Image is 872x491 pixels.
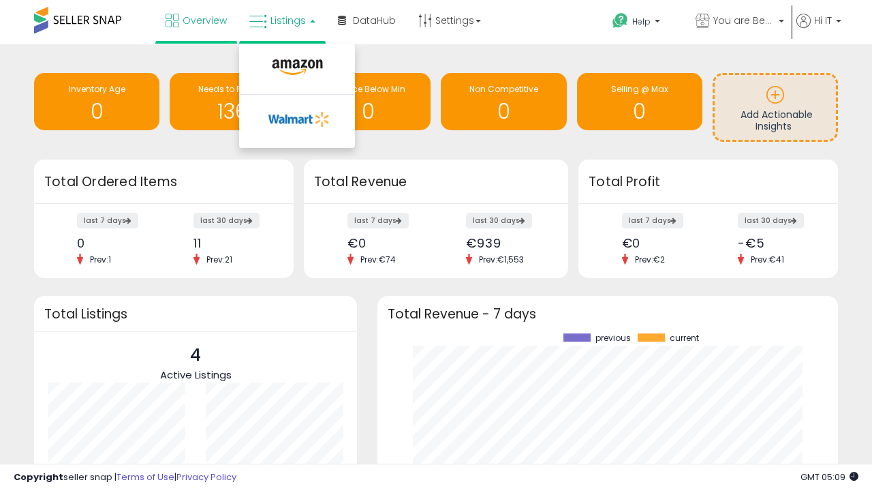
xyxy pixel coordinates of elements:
a: Privacy Policy [176,471,236,483]
a: Hi IT [796,14,841,44]
h3: Total Profit [589,173,828,192]
a: Add Actionable Insights [715,75,836,140]
span: current [670,333,699,343]
a: Selling @ Max 0 [577,73,702,130]
a: Terms of Use [116,471,174,483]
span: Prev: 1 [83,254,118,265]
span: Non Competitive [469,83,538,95]
span: Needs to Reprice [198,83,267,95]
a: Non Competitive 0 [441,73,566,130]
h3: Total Ordered Items [44,173,283,192]
label: last 7 days [347,213,409,228]
a: BB Price Below Min 0 [305,73,431,130]
span: Selling @ Max [611,83,668,95]
i: Get Help [612,12,629,29]
h3: Total Listings [44,309,347,319]
span: Prev: €74 [354,254,403,265]
h1: 0 [41,100,153,123]
span: Prev: €1,553 [472,254,531,265]
a: Needs to Reprice 136 [170,73,295,130]
h1: 0 [584,100,696,123]
span: Prev: €2 [628,254,672,265]
div: 11 [193,236,270,250]
span: Help [632,16,651,27]
h1: 136 [176,100,288,123]
span: You are Beautiful (IT) [713,14,775,27]
span: Active Listings [160,368,232,382]
span: previous [595,333,631,343]
span: BB Price Below Min [330,83,405,95]
label: last 7 days [622,213,683,228]
a: Help [602,2,683,44]
div: seller snap | | [14,471,236,484]
div: €0 [347,236,426,250]
div: -€5 [738,236,814,250]
a: Inventory Age 0 [34,73,159,130]
span: Inventory Age [69,83,125,95]
span: Listings [270,14,306,27]
label: last 30 days [466,213,532,228]
h3: Total Revenue - 7 days [388,309,828,319]
label: last 7 days [77,213,138,228]
h1: 0 [448,100,559,123]
label: last 30 days [193,213,260,228]
div: 0 [77,236,153,250]
h1: 0 [312,100,424,123]
label: last 30 days [738,213,804,228]
div: €939 [466,236,544,250]
span: Add Actionable Insights [741,108,813,134]
span: Prev: €41 [744,254,791,265]
strong: Copyright [14,471,63,483]
div: €0 [622,236,698,250]
span: Overview [183,14,227,27]
span: Hi IT [814,14,832,27]
span: 2025-09-9 05:09 GMT [800,471,858,483]
span: Prev: 21 [200,254,239,265]
h3: Total Revenue [314,173,558,192]
p: 4 [160,342,232,368]
span: DataHub [353,14,396,27]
